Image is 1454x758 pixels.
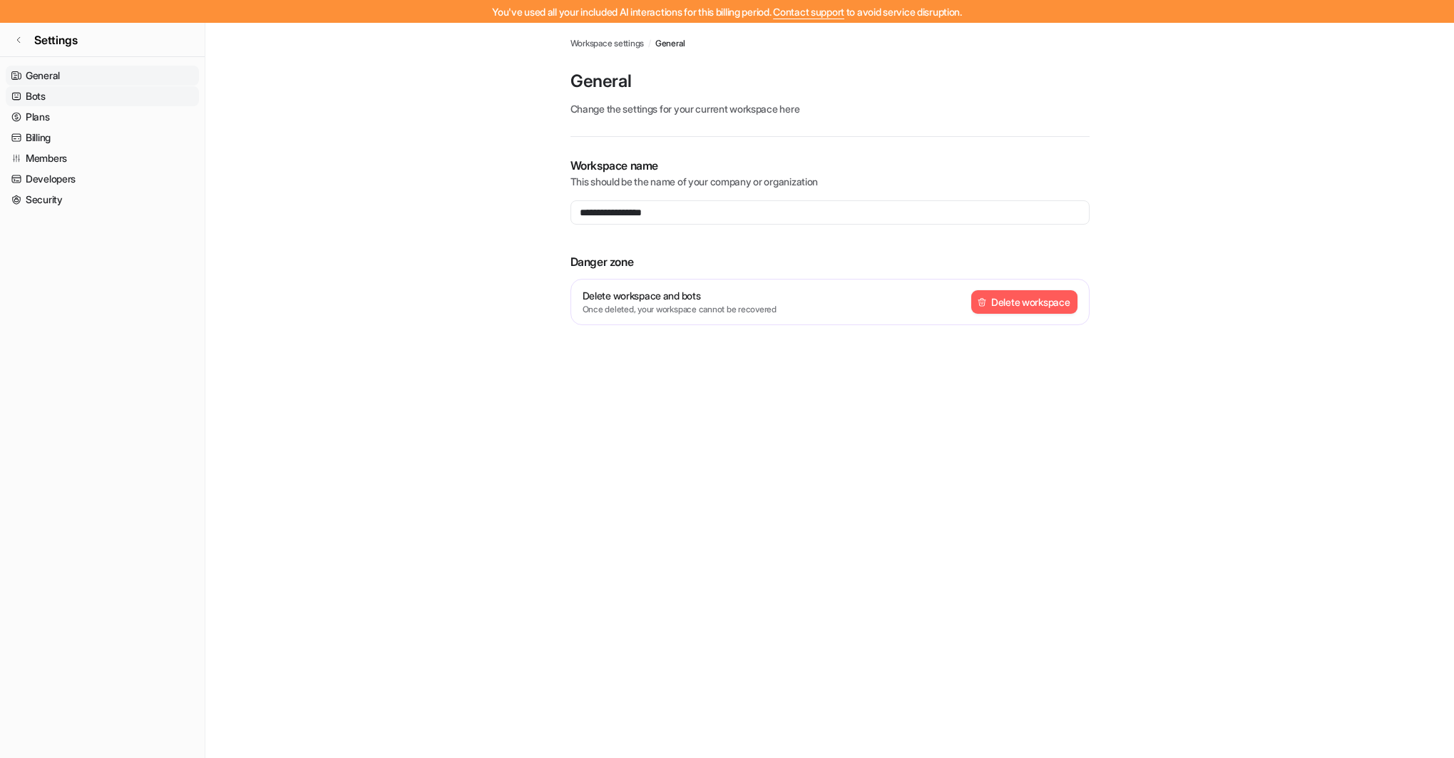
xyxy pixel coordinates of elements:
p: Delete workspace and bots [583,288,777,303]
p: General [570,70,1090,93]
p: This should be the name of your company or organization [570,174,1090,189]
a: Security [6,190,199,210]
button: Delete workspace [971,290,1077,314]
p: Change the settings for your current workspace here [570,101,1090,116]
a: Developers [6,169,199,189]
span: Settings [34,31,78,48]
span: / [648,37,651,50]
a: General [6,66,199,86]
a: Members [6,148,199,168]
a: General [655,37,685,50]
span: Contact support [773,6,844,18]
a: Workspace settings [570,37,645,50]
a: Bots [6,86,199,106]
a: Billing [6,128,199,148]
p: Once deleted, your workspace cannot be recovered [583,303,777,316]
p: Danger zone [570,253,1090,270]
a: Plans [6,107,199,127]
p: Workspace name [570,157,1090,174]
